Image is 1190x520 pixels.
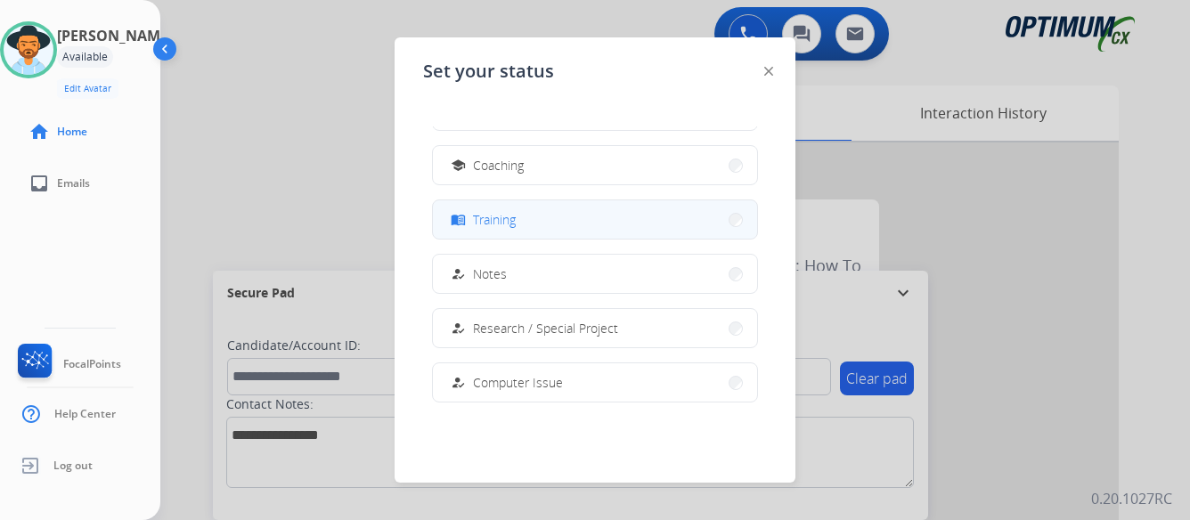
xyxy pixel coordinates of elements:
[451,375,466,390] mat-icon: how_to_reg
[473,210,516,229] span: Training
[451,212,466,227] mat-icon: menu_book
[57,125,87,139] span: Home
[53,459,93,473] span: Log out
[29,121,50,142] mat-icon: home
[57,46,113,68] div: Available
[54,407,116,421] span: Help Center
[451,321,466,336] mat-icon: how_to_reg
[29,173,50,194] mat-icon: inbox
[4,25,53,75] img: avatar
[423,59,554,84] span: Set your status
[57,78,118,99] button: Edit Avatar
[1091,488,1172,509] p: 0.20.1027RC
[433,200,757,239] button: Training
[451,266,466,281] mat-icon: how_to_reg
[473,373,563,392] span: Computer Issue
[451,158,466,173] mat-icon: school
[433,309,757,347] button: Research / Special Project
[63,357,121,371] span: FocalPoints
[433,255,757,293] button: Notes
[473,264,507,283] span: Notes
[433,363,757,402] button: Computer Issue
[57,176,90,191] span: Emails
[764,67,773,76] img: close-button
[473,156,524,175] span: Coaching
[14,344,121,385] a: FocalPoints
[57,25,173,46] h3: [PERSON_NAME]
[473,319,618,337] span: Research / Special Project
[433,146,757,184] button: Coaching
